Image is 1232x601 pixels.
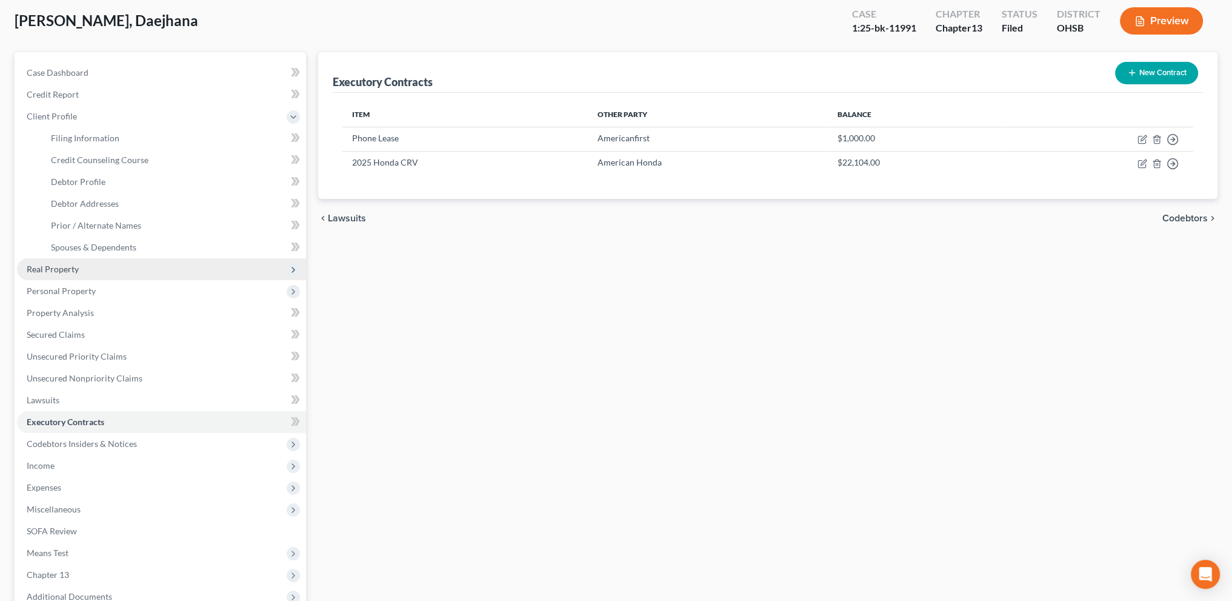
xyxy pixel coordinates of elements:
td: $1,000.00 [828,127,1005,151]
span: Property Analysis [27,307,94,318]
a: Credit Counseling Course [41,149,306,171]
span: SOFA Review [27,526,77,536]
span: Case Dashboard [27,67,88,78]
a: SOFA Review [17,520,306,542]
span: Client Profile [27,111,77,121]
button: Preview [1120,7,1203,35]
a: Case Dashboard [17,62,306,84]
a: Filing Information [41,127,306,149]
td: $22,104.00 [828,151,1005,175]
span: Lawsuits [27,395,59,405]
span: Real Property [27,264,79,274]
span: Codebtors Insiders & Notices [27,438,137,449]
span: Executory Contracts [27,417,104,427]
div: OHSB [1057,21,1100,35]
td: American Honda [588,151,828,175]
span: Unsecured Nonpriority Claims [27,373,142,383]
a: Secured Claims [17,324,306,346]
td: 2025 Honda CRV [342,151,588,175]
span: Credit Counseling Course [51,155,148,165]
span: Lawsuits [328,213,366,223]
span: Unsecured Priority Claims [27,351,127,361]
div: Case [852,7,916,21]
a: Prior / Alternate Names [41,215,306,237]
span: Means Test [27,548,68,558]
a: Executory Contracts [17,411,306,433]
span: Chapter 13 [27,569,69,580]
th: Other Party [588,102,828,127]
span: Filing Information [51,133,119,143]
span: 13 [971,22,982,33]
span: Credit Report [27,89,79,99]
span: Debtor Profile [51,176,105,187]
div: Chapter [936,7,982,21]
span: Expenses [27,482,61,492]
a: Property Analysis [17,302,306,324]
span: Prior / Alternate Names [51,220,141,230]
button: chevron_left Lawsuits [318,213,366,223]
a: Debtor Profile [41,171,306,193]
span: Personal Property [27,286,96,296]
div: Chapter [936,21,982,35]
span: Spouses & Dependents [51,242,136,252]
td: Phone Lease [342,127,588,151]
a: Unsecured Nonpriority Claims [17,368,306,389]
div: Status [1002,7,1037,21]
div: District [1057,7,1100,21]
a: Debtor Addresses [41,193,306,215]
th: Balance [828,102,1005,127]
button: New Contract [1115,62,1198,84]
span: [PERSON_NAME], Daejhana [15,12,198,29]
div: 1:25-bk-11991 [852,21,916,35]
div: Filed [1002,21,1037,35]
span: Secured Claims [27,329,85,340]
span: Income [27,460,55,471]
a: Lawsuits [17,389,306,411]
a: Credit Report [17,84,306,106]
span: Miscellaneous [27,504,81,514]
a: Spouses & Dependents [41,237,306,258]
td: Americanfirst [588,127,828,151]
span: Debtor Addresses [51,198,119,209]
i: chevron_left [318,213,328,223]
i: chevron_right [1208,213,1217,223]
div: Open Intercom Messenger [1191,560,1220,589]
th: Item [342,102,588,127]
span: Codebtors [1162,213,1208,223]
a: Unsecured Priority Claims [17,346,306,368]
div: Executory Contracts [333,75,433,89]
button: Codebtors chevron_right [1162,213,1217,223]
